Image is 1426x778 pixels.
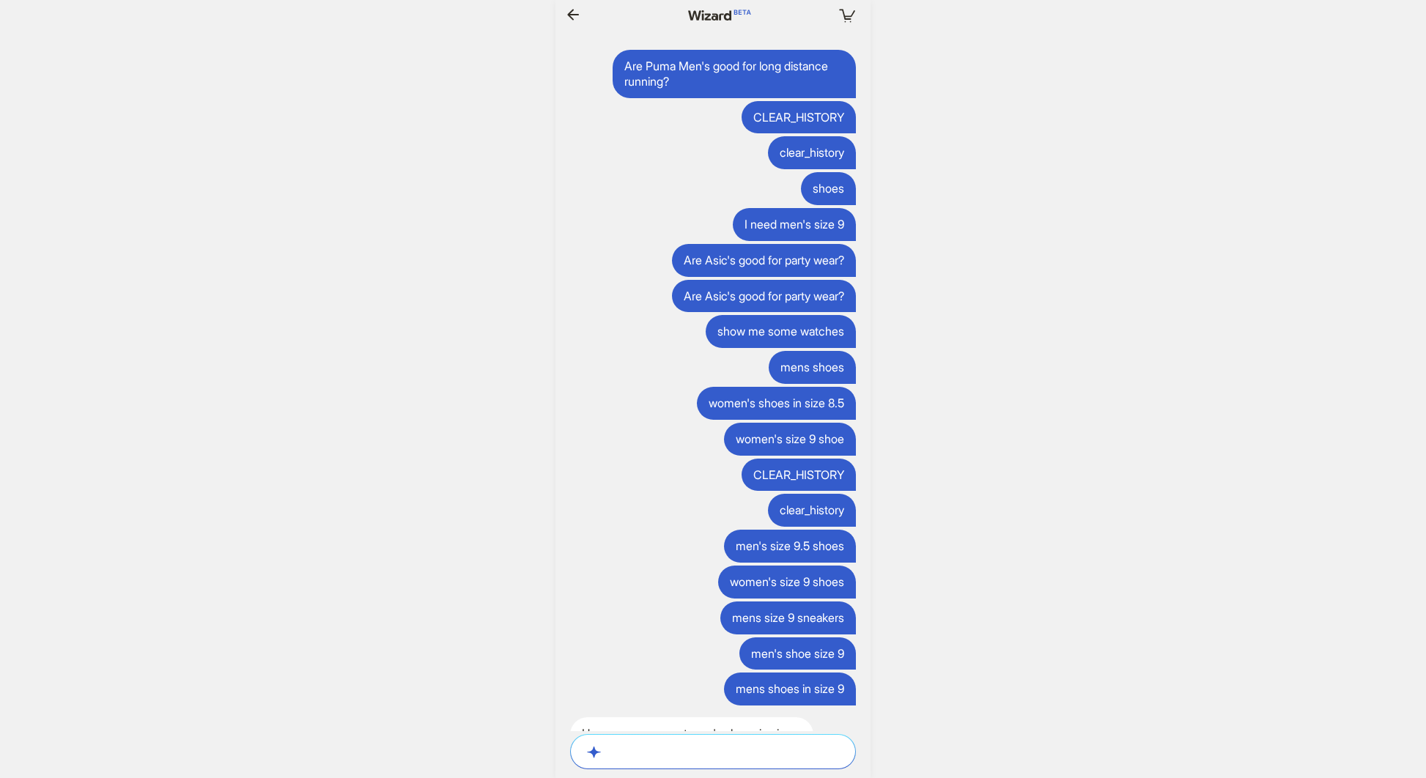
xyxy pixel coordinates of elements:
[768,136,856,169] div: clear_history
[724,673,856,705] div: mens shoes in size 9
[724,423,856,456] div: women's size 9 shoe
[672,244,856,277] div: Are Asic's good for party wear?
[672,280,856,313] div: Are Asic's good for party wear?
[742,101,856,134] div: CLEAR_HISTORY
[720,601,856,634] div: mens size 9 sneakers
[769,351,856,384] div: mens shoes
[706,315,856,348] div: show me some watches
[697,387,856,420] div: women's shoes in size 8.5
[718,566,856,599] div: women's size 9 shoes
[739,637,856,670] div: men's shoe size 9
[801,172,856,205] div: shoes
[724,530,856,563] div: men's size 9.5 shoes
[768,494,856,527] div: clear_history
[733,208,856,241] div: I need men's size 9
[613,50,856,98] div: Are Puma Men's good for long distance running?
[742,459,856,492] div: CLEAR_HISTORY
